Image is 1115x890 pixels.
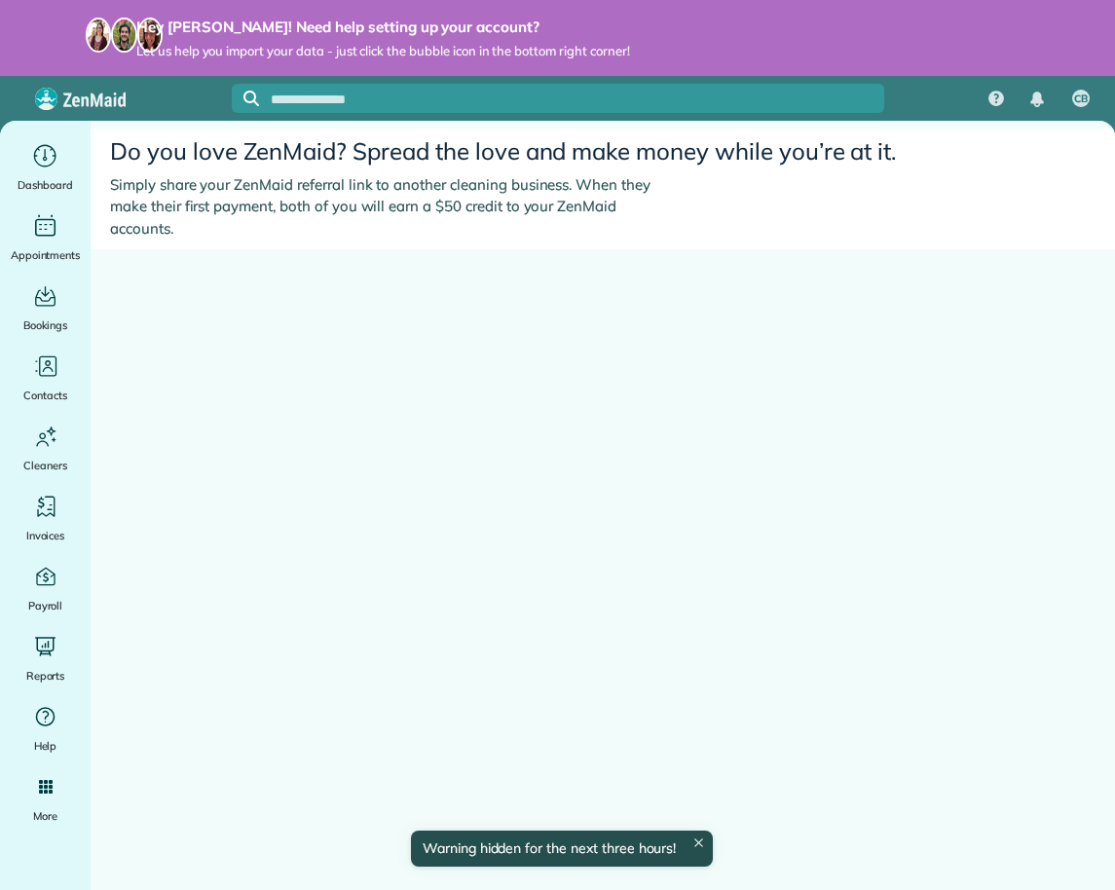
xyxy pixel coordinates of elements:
[1074,92,1088,107] span: CB
[8,561,83,615] a: Payroll
[91,165,675,250] p: Simply share your ZenMaid referral link to another cleaning business. When they make their first ...
[8,351,83,405] a: Contacts
[243,91,259,106] svg: Focus search
[1017,78,1058,121] div: Notifications
[8,631,83,686] a: Reports
[23,456,67,475] span: Cleaners
[26,526,65,545] span: Invoices
[23,386,67,405] span: Contacts
[34,736,57,756] span: Help
[973,76,1115,121] nav: Main
[136,18,630,37] strong: Hey [PERSON_NAME]! Need help setting up your account?
[411,831,713,867] div: Warning hidden for the next three hours!
[232,91,259,106] button: Focus search
[136,43,630,59] span: Let us help you import your data - just click the bubble icon in the bottom right corner!
[18,175,73,195] span: Dashboard
[91,129,1115,164] h2: Do you love ZenMaid? Spread the love and make money while you’re at it.
[28,596,63,615] span: Payroll
[33,806,57,826] span: More
[8,491,83,545] a: Invoices
[8,210,83,265] a: Appointments
[26,666,65,686] span: Reports
[8,421,83,475] a: Cleaners
[8,701,83,756] a: Help
[23,315,68,335] span: Bookings
[11,245,81,265] span: Appointments
[8,280,83,335] a: Bookings
[8,140,83,195] a: Dashboard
